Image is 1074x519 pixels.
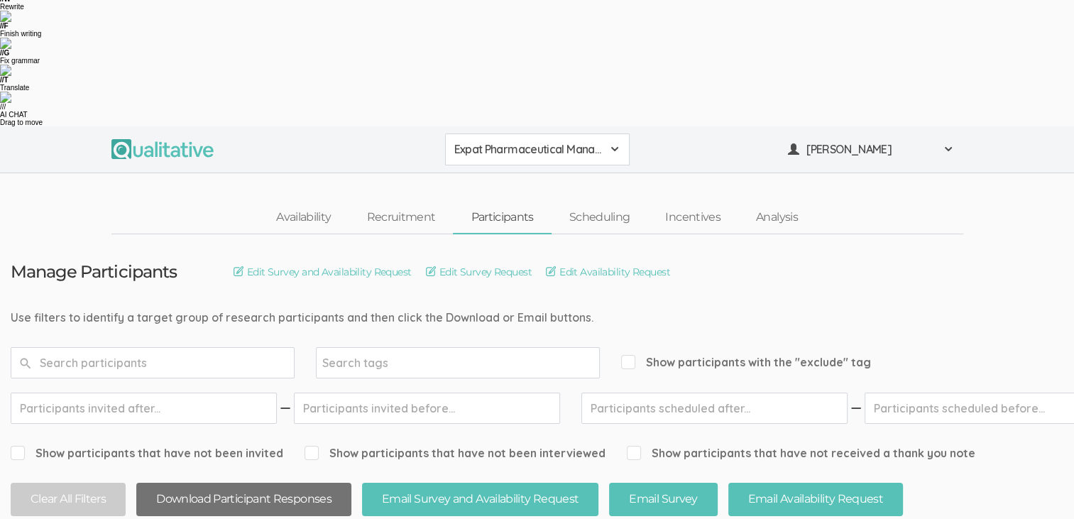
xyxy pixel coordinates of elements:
[581,393,848,424] input: Participants scheduled after...
[806,141,934,158] span: [PERSON_NAME]
[322,354,411,372] input: Search tags
[849,393,863,424] img: dash.svg
[453,202,551,233] a: Participants
[445,133,630,165] button: Expat Pharmaceutical Managers
[294,393,560,424] input: Participants invited before...
[11,445,283,461] span: Show participants that have not been invited
[11,483,126,516] button: Clear All Filters
[647,202,738,233] a: Incentives
[546,264,670,280] a: Edit Availability Request
[454,141,602,158] span: Expat Pharmaceutical Managers
[234,264,412,280] a: Edit Survey and Availability Request
[305,445,606,461] span: Show participants that have not been interviewed
[11,393,277,424] input: Participants invited after...
[738,202,816,233] a: Analysis
[627,445,975,461] span: Show participants that have not received a thank you note
[552,202,648,233] a: Scheduling
[11,347,295,378] input: Search participants
[426,264,532,280] a: Edit Survey Request
[349,202,453,233] a: Recruitment
[728,483,903,516] button: Email Availability Request
[258,202,349,233] a: Availability
[779,133,963,165] button: [PERSON_NAME]
[621,354,871,371] span: Show participants with the "exclude" tag
[609,483,717,516] button: Email Survey
[278,393,292,424] img: dash.svg
[136,483,351,516] button: Download Participant Responses
[362,483,598,516] button: Email Survey and Availability Request
[11,263,177,281] h3: Manage Participants
[111,139,214,159] img: Qualitative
